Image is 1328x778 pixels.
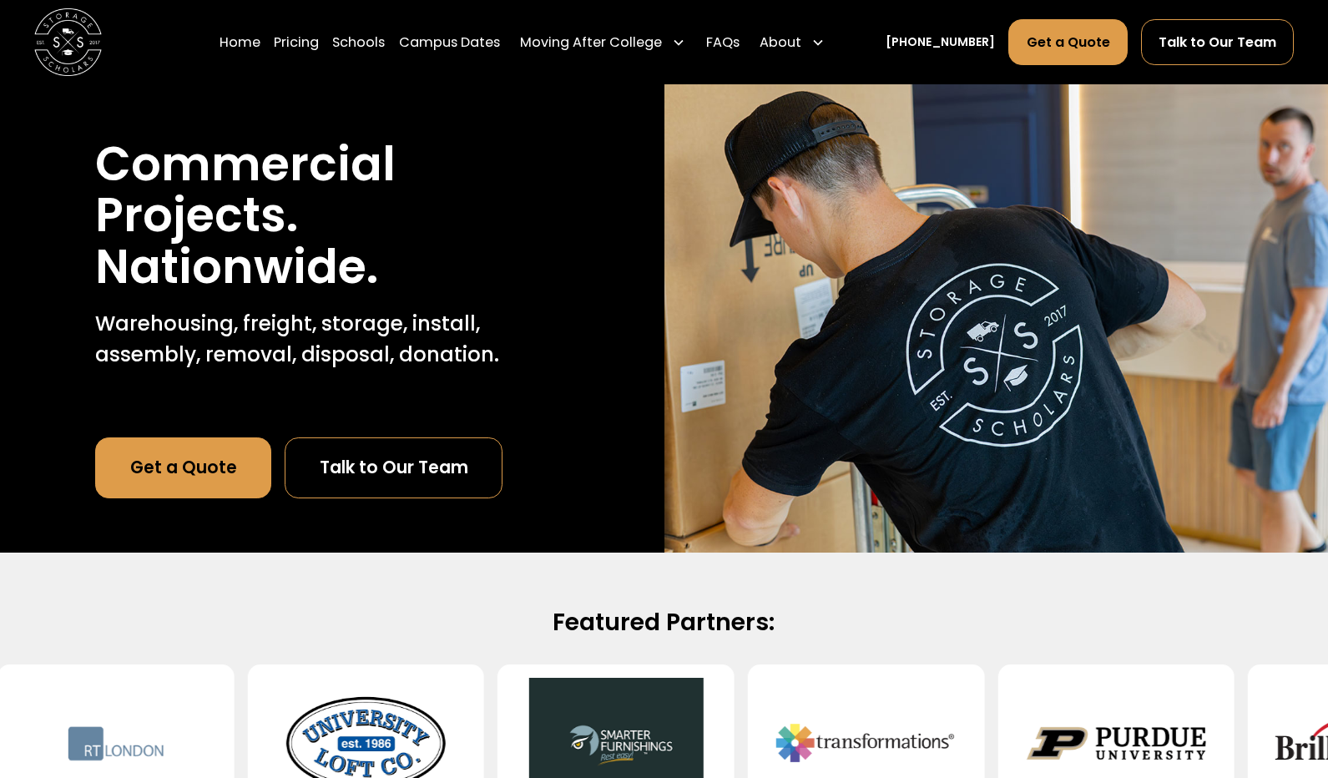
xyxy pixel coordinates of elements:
[706,18,740,66] a: FAQs
[399,18,500,66] a: Campus Dates
[123,607,1205,638] h2: Featured Partners:
[520,33,662,53] div: Moving After College
[753,18,832,66] div: About
[220,18,260,66] a: Home
[34,8,102,76] a: home
[34,8,102,76] img: Storage Scholars main logo
[95,309,568,370] p: Warehousing, freight, storage, install, assembly, removal, disposal, donation.
[95,437,271,498] a: Get a Quote
[285,437,502,498] a: Talk to Our Team
[886,33,995,51] a: [PHONE_NUMBER]
[274,18,319,66] a: Pricing
[95,139,568,292] h1: Commercial Projects. Nationwide.
[1008,19,1128,65] a: Get a Quote
[513,18,693,66] div: Moving After College
[332,18,385,66] a: Schools
[1141,19,1295,65] a: Talk to Our Team
[760,33,801,53] div: About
